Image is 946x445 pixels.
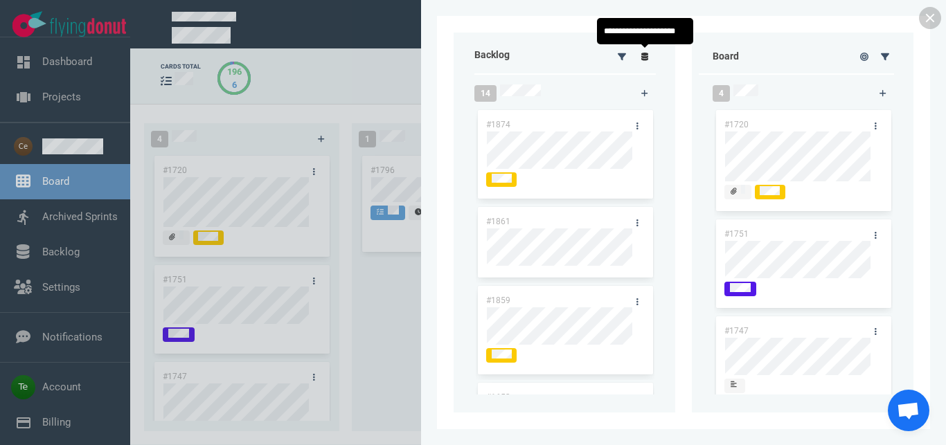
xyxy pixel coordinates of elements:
[724,326,749,336] a: #1747
[724,229,749,239] a: #1751
[888,390,929,431] a: Chat abierto
[486,296,510,305] a: #1859
[713,85,730,102] span: 4
[474,85,497,102] span: 14
[724,120,749,129] a: #1720
[466,39,605,73] div: Backlog
[486,120,510,129] a: #1874
[699,49,839,64] div: Board
[486,217,510,226] a: #1861
[486,392,510,402] a: #1653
